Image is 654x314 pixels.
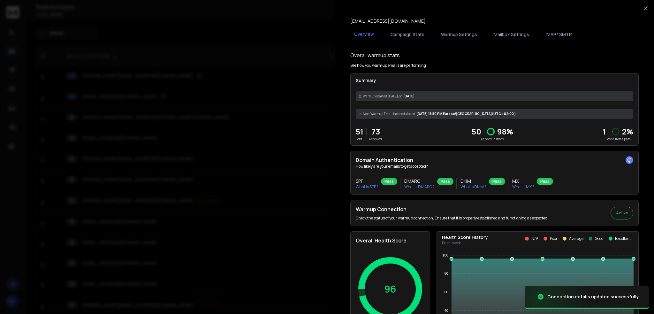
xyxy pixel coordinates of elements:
p: Excellent [615,236,631,241]
tspan: 40 [444,309,448,312]
p: Average [569,236,583,241]
p: 96 [384,283,396,295]
tspan: 60 [444,290,448,294]
p: What is SPF ? [356,184,378,189]
div: Pass [537,178,553,185]
h1: Overall warmup stats [350,51,400,59]
button: Overview [350,27,378,42]
span: Warmup started [DATE] on [363,94,402,99]
p: 51 [356,126,363,137]
p: Received [369,137,382,142]
div: [DATE] [356,91,633,101]
h2: Overall Health Score [356,237,425,244]
p: Landed in Inbox [472,137,513,142]
h3: DMARC [404,178,435,184]
span: Next Warmup Email is scheduled at [363,111,415,116]
p: What is DMARC ? [404,184,435,189]
tspan: 80 [444,272,448,275]
p: Health Score History [442,234,488,241]
p: How likely are your emails to get accepted? [356,164,633,169]
div: Pass [437,178,453,185]
p: Poor [550,236,558,241]
p: Saved from Spam [603,137,633,142]
strong: 1 [603,126,606,137]
h2: Domain Authentication [356,156,633,164]
p: Summary [356,77,633,84]
button: Mailbox Settings [490,27,533,42]
div: Pass [489,178,505,185]
p: 2 % [622,126,633,137]
p: Sent [356,137,363,142]
button: IMAP/ SMTP [542,27,576,42]
h3: DKIM [460,178,486,184]
p: 50 [472,126,481,137]
p: Good [595,236,604,241]
h2: Warmup Connection [356,205,548,213]
p: Check the status of your warmup connection. Ensure that it is properly established and functionin... [356,216,548,221]
p: See how you warmup emails are performing [350,63,426,68]
p: [EMAIL_ADDRESS][DOMAIN_NAME] [350,18,426,24]
h3: MX [512,178,534,184]
div: Pass [381,178,397,185]
p: 73 [369,126,382,137]
h3: SPF [356,178,378,184]
p: What is DKIM ? [460,184,486,189]
button: Active [611,207,633,219]
p: 98 % [497,126,513,137]
p: N/A [531,236,538,241]
button: Warmup Settings [437,27,481,42]
p: Past 1 week [442,241,488,246]
tspan: 100 [442,253,448,257]
p: What is MX ? [512,184,534,189]
div: [DATE] 15:50 PM Europe/[GEOGRAPHIC_DATA] (UTC +02:00 ) [356,109,633,119]
button: Campaign Stats [387,27,428,42]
